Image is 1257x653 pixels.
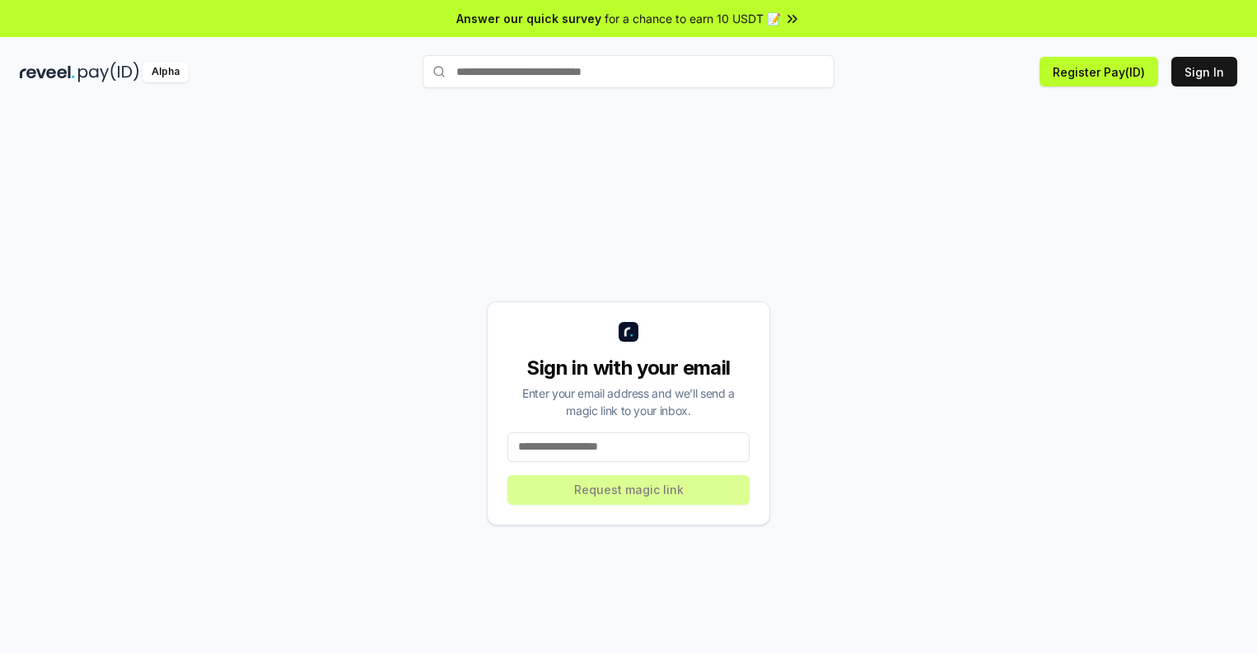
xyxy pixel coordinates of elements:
span: for a chance to earn 10 USDT 📝 [605,10,781,27]
span: Answer our quick survey [456,10,601,27]
button: Register Pay(ID) [1040,57,1158,86]
div: Enter your email address and we’ll send a magic link to your inbox. [507,385,750,419]
div: Alpha [143,62,189,82]
img: reveel_dark [20,62,75,82]
div: Sign in with your email [507,355,750,381]
img: logo_small [619,322,638,342]
button: Sign In [1171,57,1237,86]
img: pay_id [78,62,139,82]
